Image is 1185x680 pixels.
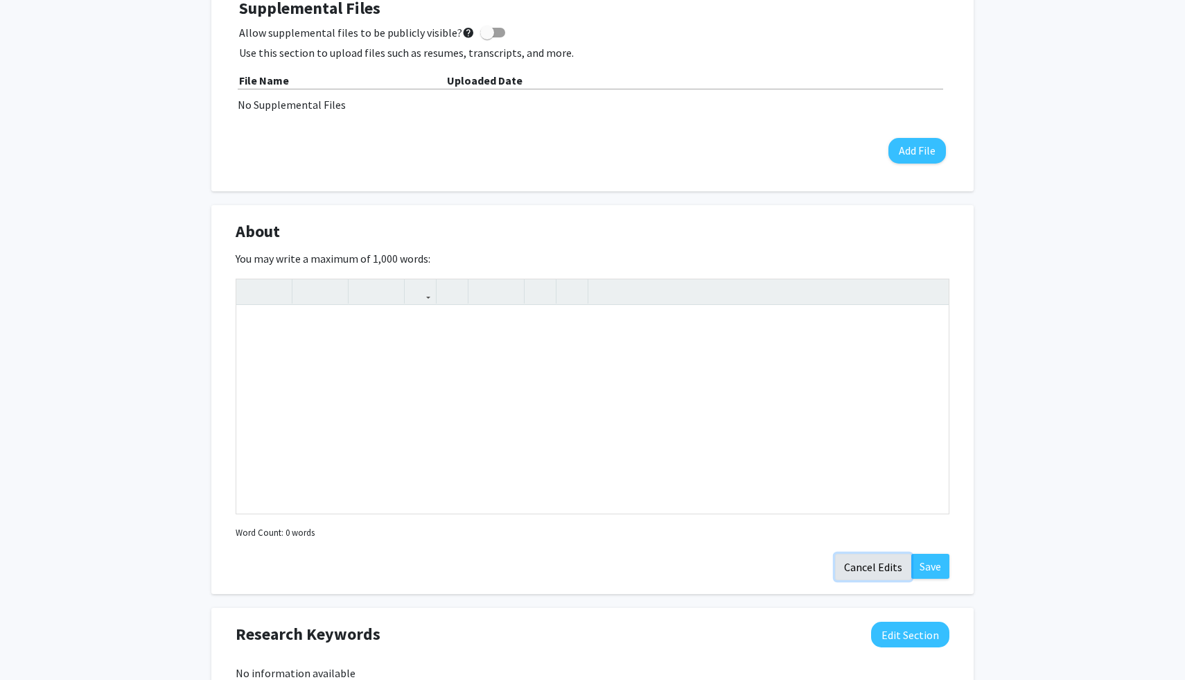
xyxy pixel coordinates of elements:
[921,279,945,304] button: Fullscreen
[10,618,59,670] iframe: Chat
[236,306,949,514] div: Note to users with screen readers: Please deactivate our accessibility plugin for this page as it...
[528,279,552,304] button: Remove format
[376,279,401,304] button: Subscript
[236,622,380,647] span: Research Keywords
[911,554,949,579] button: Save
[408,279,432,304] button: Link
[236,219,280,244] span: About
[264,279,288,304] button: Redo (Ctrl + Y)
[352,279,376,304] button: Superscript
[236,526,315,539] small: Word Count: 0 words
[496,279,520,304] button: Ordered list
[440,279,464,304] button: Insert Image
[320,279,344,304] button: Emphasis (Ctrl + I)
[888,138,946,164] button: Add File
[560,279,584,304] button: Insert horizontal rule
[236,250,430,267] label: You may write a maximum of 1,000 words:
[871,622,949,647] button: Edit Research Keywords
[239,73,289,87] b: File Name
[239,24,475,41] span: Allow supplemental files to be publicly visible?
[240,279,264,304] button: Undo (Ctrl + Z)
[296,279,320,304] button: Strong (Ctrl + B)
[472,279,496,304] button: Unordered list
[835,554,911,580] button: Cancel Edits
[238,96,947,113] div: No Supplemental Files
[447,73,523,87] b: Uploaded Date
[462,24,475,41] mat-icon: help
[239,44,946,61] p: Use this section to upload files such as resumes, transcripts, and more.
